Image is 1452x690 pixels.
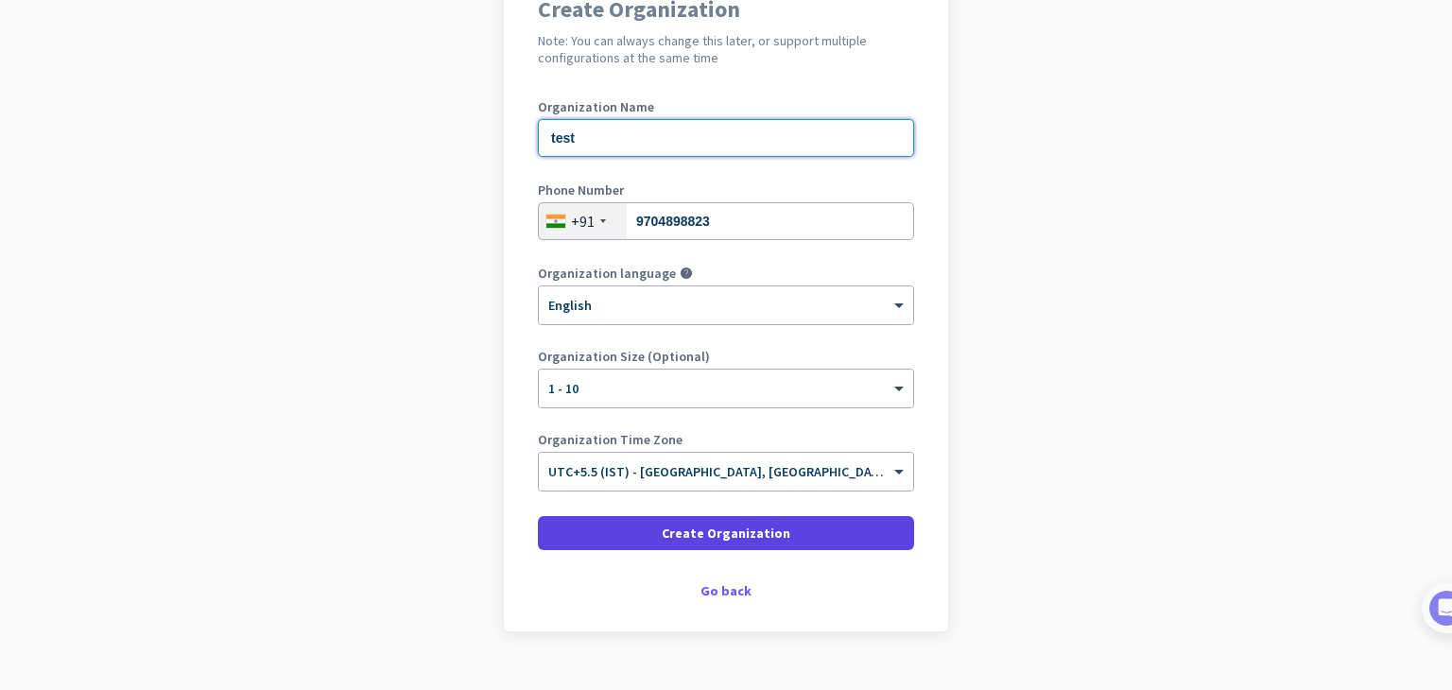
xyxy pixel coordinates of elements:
h2: Note: You can always change this later, or support multiple configurations at the same time [538,32,914,66]
label: Organization language [538,267,676,280]
button: Create Organization [538,516,914,550]
input: What is the name of your organization? [538,119,914,157]
label: Phone Number [538,183,914,197]
label: Organization Time Zone [538,433,914,446]
label: Organization Size (Optional) [538,350,914,363]
span: Create Organization [662,524,790,543]
div: +91 [571,212,595,231]
div: Go back [538,584,914,597]
i: help [680,267,693,280]
input: 74104 10123 [538,202,914,240]
label: Organization Name [538,100,914,113]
